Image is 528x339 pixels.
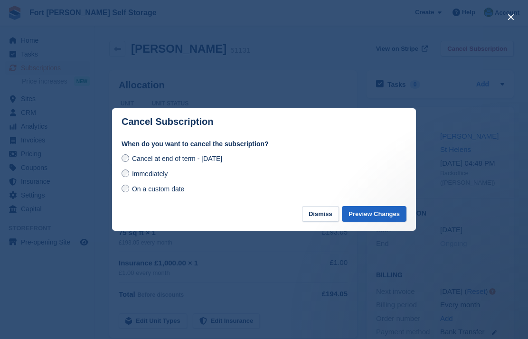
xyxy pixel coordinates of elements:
[132,170,168,178] span: Immediately
[122,154,129,162] input: Cancel at end of term - [DATE]
[122,185,129,192] input: On a custom date
[342,206,406,222] button: Preview Changes
[122,139,406,149] label: When do you want to cancel the subscription?
[132,185,185,193] span: On a custom date
[302,206,339,222] button: Dismiss
[122,116,213,127] p: Cancel Subscription
[132,155,222,162] span: Cancel at end of term - [DATE]
[122,169,129,177] input: Immediately
[503,9,519,25] button: close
